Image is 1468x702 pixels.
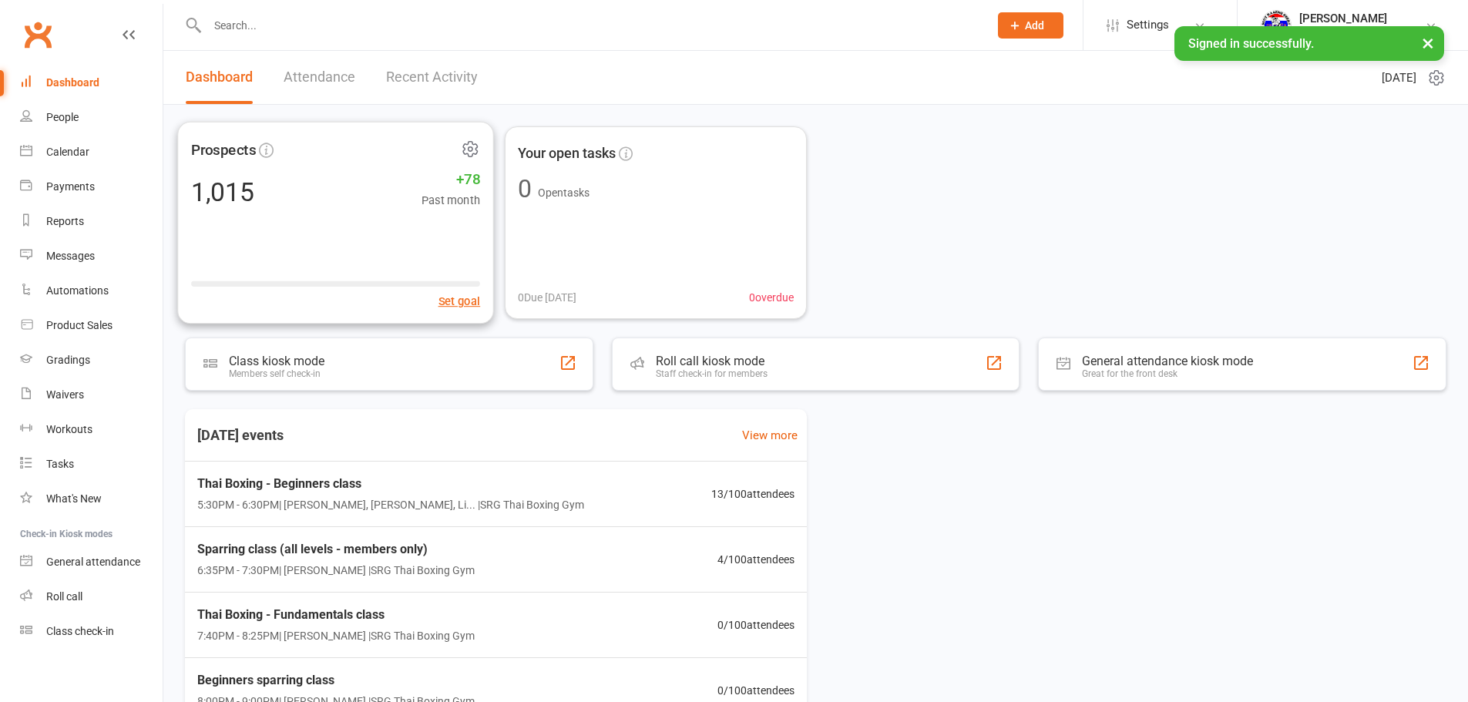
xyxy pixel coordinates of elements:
[20,239,163,274] a: Messages
[197,496,584,513] span: 5:30PM - 6:30PM | [PERSON_NAME], [PERSON_NAME], Li... | SRG Thai Boxing Gym
[20,579,163,614] a: Roll call
[191,138,256,161] span: Prospects
[46,423,92,435] div: Workouts
[20,135,163,170] a: Calendar
[422,191,481,210] span: Past month
[1082,354,1253,368] div: General attendance kiosk mode
[1082,368,1253,379] div: Great for the front desk
[386,51,478,104] a: Recent Activity
[20,614,163,649] a: Class kiosk mode
[229,354,324,368] div: Class kiosk mode
[46,458,74,470] div: Tasks
[18,15,57,54] a: Clubworx
[46,76,99,89] div: Dashboard
[46,250,95,262] div: Messages
[20,412,163,447] a: Workouts
[46,111,79,123] div: People
[46,215,84,227] div: Reports
[46,146,89,158] div: Calendar
[46,388,84,401] div: Waivers
[284,51,355,104] a: Attendance
[197,474,584,494] span: Thai Boxing - Beginners class
[197,605,475,625] span: Thai Boxing - Fundamentals class
[1261,10,1292,41] img: thumb_image1718682644.png
[1382,69,1416,87] span: [DATE]
[46,284,109,297] div: Automations
[1414,26,1442,59] button: ×
[229,368,324,379] div: Members self check-in
[656,354,768,368] div: Roll call kiosk mode
[20,274,163,308] a: Automations
[742,426,798,445] a: View more
[197,627,475,644] span: 7:40PM - 8:25PM | [PERSON_NAME] | SRG Thai Boxing Gym
[46,180,95,193] div: Payments
[20,204,163,239] a: Reports
[438,292,481,311] button: Set goal
[197,539,475,559] span: Sparring class (all levels - members only)
[1299,25,1403,39] div: SRG Thai Boxing Gym
[749,289,794,306] span: 0 overdue
[1127,8,1169,42] span: Settings
[1025,19,1044,32] span: Add
[717,682,794,699] span: 0 / 100 attendees
[20,170,163,204] a: Payments
[20,65,163,100] a: Dashboard
[656,368,768,379] div: Staff check-in for members
[538,186,590,199] span: Open tasks
[46,590,82,603] div: Roll call
[20,308,163,343] a: Product Sales
[46,625,114,637] div: Class check-in
[46,354,90,366] div: Gradings
[518,289,576,306] span: 0 Due [DATE]
[518,143,616,165] span: Your open tasks
[46,556,140,568] div: General attendance
[185,422,296,449] h3: [DATE] events
[717,551,794,568] span: 4 / 100 attendees
[203,15,978,36] input: Search...
[20,343,163,378] a: Gradings
[20,100,163,135] a: People
[191,179,254,205] div: 1,015
[197,562,475,579] span: 6:35PM - 7:30PM | [PERSON_NAME] | SRG Thai Boxing Gym
[1188,36,1314,51] span: Signed in successfully.
[46,492,102,505] div: What's New
[197,670,475,690] span: Beginners sparring class
[20,482,163,516] a: What's New
[20,545,163,579] a: General attendance kiosk mode
[717,616,794,633] span: 0 / 100 attendees
[711,485,794,502] span: 13 / 100 attendees
[20,447,163,482] a: Tasks
[518,176,532,201] div: 0
[186,51,253,104] a: Dashboard
[998,12,1063,39] button: Add
[46,319,113,331] div: Product Sales
[20,378,163,412] a: Waivers
[422,168,481,191] span: +78
[1299,12,1403,25] div: [PERSON_NAME]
